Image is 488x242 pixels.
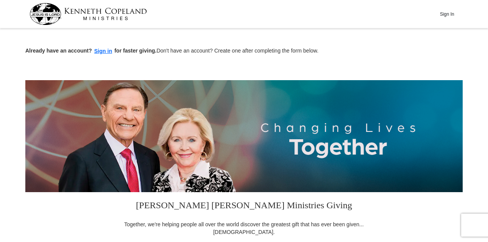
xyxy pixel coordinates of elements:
button: Sign In [435,8,458,20]
div: Together, we're helping people all over the world discover the greatest gift that has ever been g... [119,221,369,236]
strong: Already have an account? for faster giving. [25,48,157,54]
h3: [PERSON_NAME] [PERSON_NAME] Ministries Giving [119,192,369,221]
img: kcm-header-logo.svg [30,3,147,25]
button: Sign in [92,47,115,56]
p: Don't have an account? Create one after completing the form below. [25,47,463,56]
